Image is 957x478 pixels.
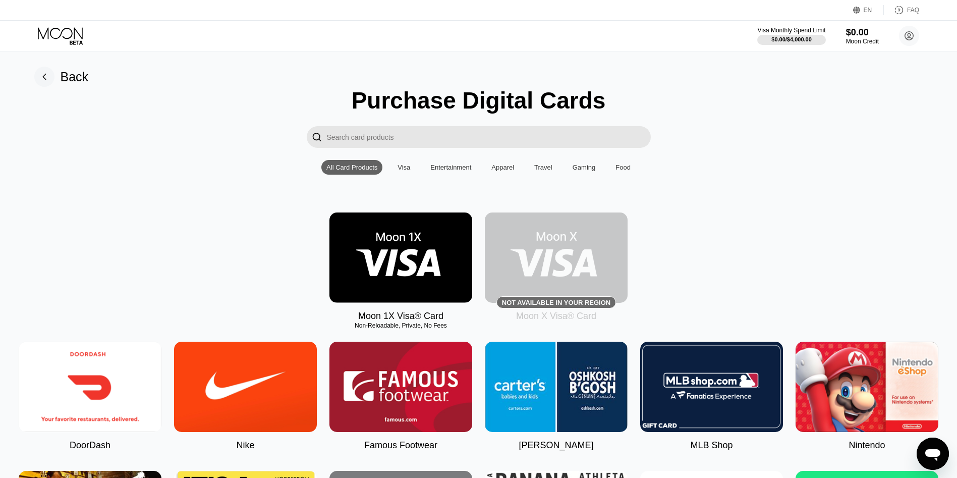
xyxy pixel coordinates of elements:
iframe: Button to launch messaging window [917,438,949,470]
div: $0.00 / $4,000.00 [771,36,812,42]
div: Not available in your region [485,213,628,303]
div: Moon Credit [846,38,879,45]
div: Back [34,67,89,87]
div: Purchase Digital Cards [352,87,606,114]
div:  [312,131,322,143]
div: [PERSON_NAME] [519,440,593,451]
div: Travel [529,160,557,175]
div: Entertainment [430,164,471,171]
div: Visa Monthly Spend Limit [757,27,825,34]
div: All Card Products [326,164,377,171]
div: Food [615,164,631,171]
div: Apparel [486,160,519,175]
div: Back [61,70,89,84]
div: MLB Shop [690,440,733,451]
div: $0.00Moon Credit [846,27,879,45]
div: EN [864,7,872,14]
div: Visa [392,160,415,175]
div: Gaming [568,160,601,175]
div: All Card Products [321,160,382,175]
div: Nintendo [849,440,885,451]
div: Visa Monthly Spend Limit$0.00/$4,000.00 [757,27,825,45]
div: Nike [236,440,254,451]
div: Moon X Visa® Card [516,311,596,322]
div:  [307,126,327,148]
div: Apparel [491,164,514,171]
div: Travel [534,164,552,171]
div: EN [853,5,884,15]
div: DoorDash [70,440,110,451]
div: FAQ [884,5,919,15]
div: Not available in your region [502,299,610,306]
div: Food [610,160,636,175]
div: Non-Reloadable, Private, No Fees [329,322,472,329]
div: Famous Footwear [364,440,437,451]
div: FAQ [907,7,919,14]
div: Visa [398,164,410,171]
div: $0.00 [846,27,879,38]
div: Gaming [573,164,596,171]
div: Moon 1X Visa® Card [358,311,443,322]
div: Entertainment [425,160,476,175]
input: Search card products [327,126,651,148]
